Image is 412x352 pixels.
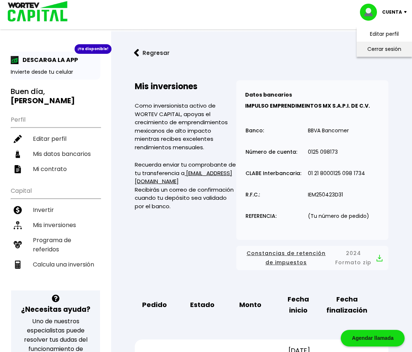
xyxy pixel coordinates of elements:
[279,294,318,316] b: Fecha inicio
[135,102,236,151] p: Como inversionista activo de WORTEV CAPITAL, apoyas el crecimiento de emprendimientos mexicanos d...
[11,68,100,76] p: Invierte desde tu celular
[308,192,343,198] p: IEM250423D31
[75,44,111,54] div: ¡Ya disponible!
[246,192,260,198] p: R.F.C.:
[11,111,100,177] ul: Perfil
[11,257,100,272] a: Calcula una inversión
[21,304,90,315] h3: ¿Necesitas ayuda?
[14,165,22,173] img: contrato-icon.f2db500c.svg
[14,261,22,269] img: calculadora-icon.17d418c4.svg
[246,171,301,176] p: CLABE Interbancaria:
[11,95,75,106] b: [PERSON_NAME]
[360,4,382,21] img: profile-image
[123,43,181,63] button: Regresar
[326,294,367,316] b: Fecha finalización
[11,131,100,146] a: Editar perfil
[190,299,214,310] b: Estado
[246,213,277,219] p: REFERENCIA:
[245,102,370,109] b: IMPULSO EMPRENDIMEINTOS MX S.A.P.I. DE C.V.
[142,299,167,310] b: Pedido
[19,55,78,65] p: DESCARGA LA APP
[308,171,365,176] p: 01 21 8000125 098 1734
[11,202,100,217] a: Invertir
[14,241,22,249] img: recomiendanos-icon.9b8e9327.svg
[123,43,400,63] a: flecha izquierdaRegresar
[402,11,412,13] img: icon-down
[382,7,402,18] p: Cuenta
[14,135,22,143] img: editar-icon.952d3147.svg
[14,206,22,214] img: invertir-icon.b3b967d7.svg
[11,233,100,257] a: Programa de referidos
[11,182,100,290] ul: Capital
[14,221,22,229] img: inversiones-icon.6695dc30.svg
[239,299,261,310] b: Monto
[245,91,292,98] b: Datos bancarios
[135,161,236,210] p: Recuerda enviar tu comprobante de tu transferencia a Recibirás un correo de confirmación cuando t...
[246,128,264,133] p: Banco:
[135,80,236,93] h2: Mis inversiones
[11,217,100,233] a: Mis inversiones
[11,161,100,177] a: Mi contrato
[341,330,405,346] div: Agendar llamada
[370,30,399,38] a: Editar perfil
[11,146,100,161] a: Mis datos bancarios
[11,56,19,64] img: app-icon
[14,150,22,158] img: datos-icon.10cf9172.svg
[308,149,338,155] p: 0125 098173
[135,169,232,185] a: [EMAIL_ADDRESS][DOMAIN_NAME]
[242,249,330,267] span: Constancias de retención de impuestos
[246,149,297,155] p: Número de cuenta:
[11,87,100,105] h3: Buen día,
[242,249,382,267] button: Constancias de retención de impuestos2024 Formato zip
[134,49,139,57] img: flecha izquierda
[308,213,369,219] p: (Tu número de pedido)
[308,128,349,133] p: BBVA Bancomer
